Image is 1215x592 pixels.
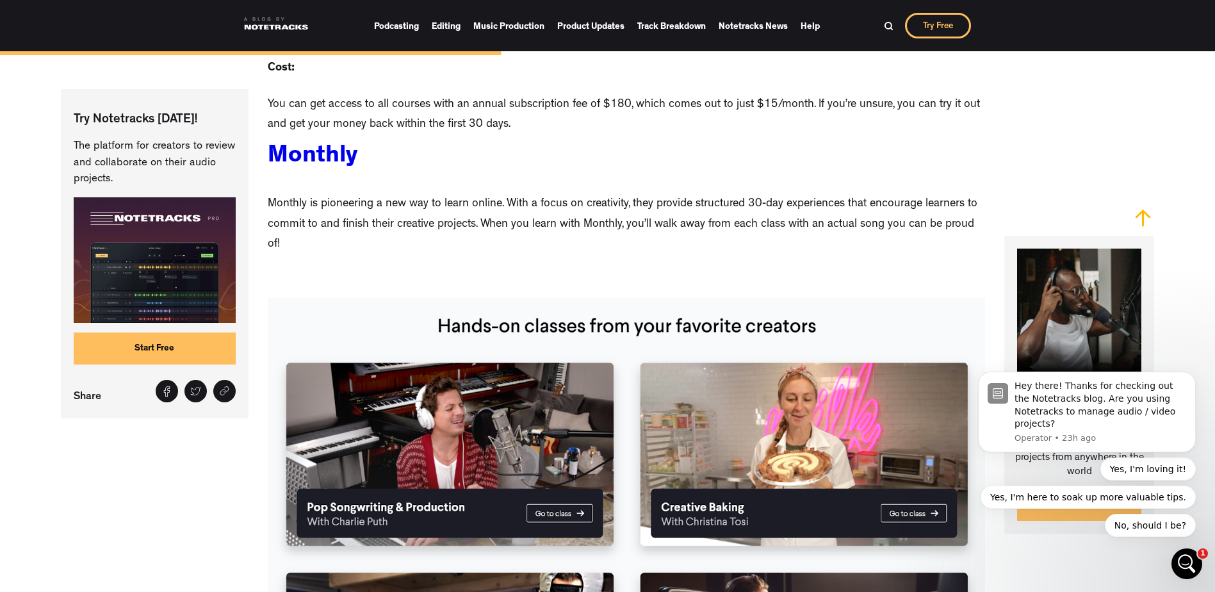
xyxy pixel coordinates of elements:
iframe: Intercom notifications message [959,286,1215,557]
a: Tweet [184,380,207,402]
a: Start Free [74,333,236,365]
a: Track Breakdown [637,17,706,35]
strong: Cost: [268,63,295,74]
a: Product Updates [557,17,624,35]
p: Monthly is pioneering a new way to learn online. With a focus on creativity, they provide structu... [268,195,985,256]
a: Share on Facebook [156,380,178,402]
a: Editing [432,17,461,35]
a: Help [801,17,820,35]
p: Try Notetracks [DATE]! [74,111,236,129]
p: The platform for creators to review and collaborate on their audio projects. [74,138,236,188]
iframe: Intercom live chat [1171,548,1202,579]
a: Podcasting [374,17,419,35]
p: Share [74,387,108,406]
a: Try Free [905,13,971,38]
p: You can get access to all courses with an annual subscription fee of $180, which comes out to jus... [268,95,985,136]
span: 1 [1198,548,1208,559]
img: Search Bar [884,21,893,31]
a: Notetracks News [719,17,788,35]
a: Music Production [473,17,544,35]
a: Monthly [268,145,357,169]
img: Share link icon [219,386,230,397]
